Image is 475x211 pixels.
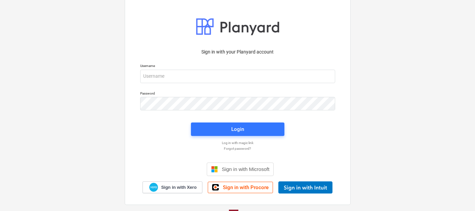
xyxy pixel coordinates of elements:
[140,70,335,83] input: Username
[211,166,218,173] img: Microsoft logo
[208,182,273,193] a: Sign in with Procore
[137,146,339,151] a: Forgot password?
[223,184,269,190] span: Sign in with Procore
[140,91,335,97] p: Password
[161,184,196,190] span: Sign in with Xero
[231,125,244,134] div: Login
[140,48,335,56] p: Sign in with your Planyard account
[222,166,270,172] span: Sign in with Microsoft
[137,141,339,145] a: Log in with magic link
[143,181,202,193] a: Sign in with Xero
[149,183,158,192] img: Xero logo
[140,64,335,69] p: Username
[191,122,284,136] button: Login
